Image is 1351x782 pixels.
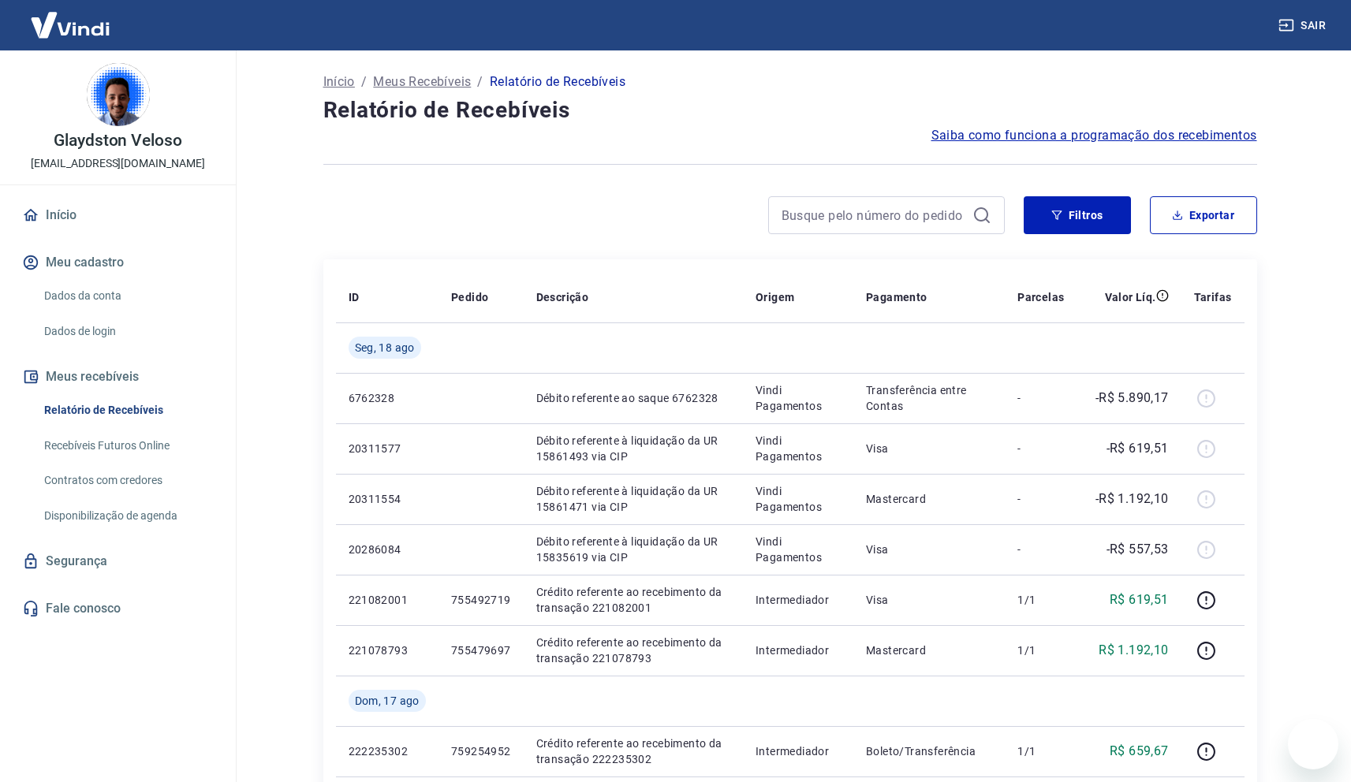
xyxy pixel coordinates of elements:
p: / [361,73,367,91]
span: Dom, 17 ago [355,693,420,709]
p: Origem [756,289,794,305]
p: - [1017,390,1064,406]
a: Segurança [19,544,217,579]
p: 6762328 [349,390,426,406]
p: - [1017,542,1064,557]
iframe: Button to launch messaging window [1288,719,1338,769]
p: Débito referente à liquidação da UR 15861471 via CIP [536,483,730,515]
p: Intermediador [756,642,841,658]
p: 1/1 [1017,743,1064,759]
p: Débito referente à liquidação da UR 15835619 via CIP [536,534,730,565]
p: Débito referente ao saque 6762328 [536,390,730,406]
p: Mastercard [866,491,992,507]
a: Meus Recebíveis [373,73,471,91]
a: Início [19,198,217,233]
a: Fale conosco [19,591,217,626]
a: Dados da conta [38,280,217,312]
button: Meus recebíveis [19,359,217,394]
button: Filtros [1024,196,1131,234]
p: Visa [866,441,992,456]
a: Início [323,73,355,91]
p: 20311577 [349,441,426,456]
p: 20286084 [349,542,426,557]
button: Sair [1275,11,1332,40]
p: Débito referente à liquidação da UR 15861493 via CIP [536,433,730,464]
p: Boleto/Transferência [866,743,992,759]
p: Valor Líq. [1105,289,1156,305]
p: 221082001 [349,592,426,608]
a: Dados de login [38,315,217,348]
p: Relatório de Recebíveis [490,73,625,91]
a: Contratos com credores [38,464,217,497]
p: Vindi Pagamentos [756,382,841,414]
p: Intermediador [756,743,841,759]
p: Visa [866,542,992,557]
button: Exportar [1150,196,1257,234]
p: R$ 659,67 [1110,742,1169,761]
p: Pedido [451,289,488,305]
p: -R$ 5.890,17 [1095,389,1169,408]
p: - [1017,491,1064,507]
p: 20311554 [349,491,426,507]
p: ID [349,289,360,305]
p: Tarifas [1194,289,1232,305]
p: 755479697 [451,642,511,658]
p: 755492719 [451,592,511,608]
p: Crédito referente ao recebimento da transação 222235302 [536,735,730,767]
p: Parcelas [1017,289,1064,305]
p: Crédito referente ao recebimento da transação 221082001 [536,584,730,616]
p: 222235302 [349,743,426,759]
p: Intermediador [756,592,841,608]
a: Relatório de Recebíveis [38,394,217,426]
p: 1/1 [1017,642,1064,658]
p: -R$ 557,53 [1107,540,1169,559]
p: R$ 1.192,10 [1099,641,1168,660]
p: Mastercard [866,642,992,658]
p: Visa [866,592,992,608]
button: Meu cadastro [19,245,217,280]
p: Glaydston Veloso [54,132,182,149]
p: 1/1 [1017,592,1064,608]
p: Pagamento [866,289,927,305]
a: Saiba como funciona a programação dos recebimentos [931,126,1257,145]
p: -R$ 1.192,10 [1095,490,1169,508]
p: Descrição [536,289,589,305]
a: Recebíveis Futuros Online [38,430,217,462]
p: Transferência entre Contas [866,382,992,414]
p: R$ 619,51 [1110,590,1169,609]
p: Crédito referente ao recebimento da transação 221078793 [536,635,730,666]
p: - [1017,441,1064,456]
p: Vindi Pagamentos [756,534,841,565]
input: Busque pelo número do pedido [782,203,966,227]
a: Disponibilização de agenda [38,500,217,532]
img: 5de2d90f-417e-49ce-81f4-acb6f27a8e18.jpeg [87,63,150,126]
span: Seg, 18 ago [355,340,415,356]
p: -R$ 619,51 [1107,439,1169,458]
p: / [477,73,483,91]
p: 759254952 [451,743,511,759]
p: Vindi Pagamentos [756,433,841,464]
p: [EMAIL_ADDRESS][DOMAIN_NAME] [31,155,205,172]
img: Vindi [19,1,121,49]
h4: Relatório de Recebíveis [323,95,1257,126]
p: 221078793 [349,642,426,658]
p: Vindi Pagamentos [756,483,841,515]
